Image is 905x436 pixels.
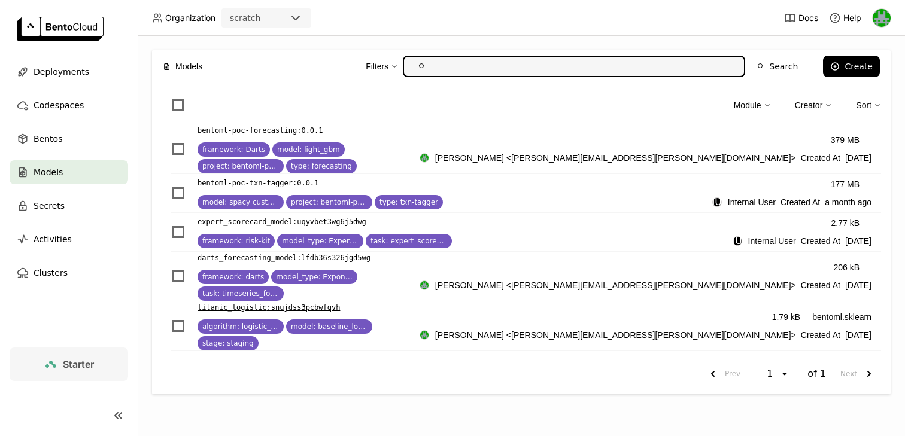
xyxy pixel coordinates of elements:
[812,310,871,324] div: bentoml.sklearn
[198,216,733,228] a: expert_scorecard_model:uqyvbet3wg6j5dwg
[277,145,340,154] span: model: light_gbm
[748,234,796,248] span: Internal User
[750,56,805,77] button: Search
[198,177,712,189] a: bentoml-poc-txn-tagger:0.0.1
[807,368,826,380] span: of 1
[198,124,323,136] p: bentoml-poc-forecasting : 0.0.1
[856,99,871,112] div: Sort
[262,13,263,25] input: Selected scratch.
[420,279,871,292] div: Created At
[202,236,270,246] span: framework: risk-kit
[833,261,860,274] div: 206 kB
[34,266,68,280] span: Clusters
[420,281,429,289] img: Sean Hickey
[230,12,260,24] div: scratch
[202,197,279,207] span: model: spacy custom
[198,301,420,313] a: titanic_logistic:snujdss3pcbwfqvh
[10,127,128,151] a: Bentos
[34,98,84,112] span: Codespaces
[733,234,871,248] div: Created At
[10,194,128,218] a: Secrets
[772,310,800,324] div: 1.79 kB
[17,17,104,41] img: logo
[198,301,340,313] p: titanic_logistic : snujdss3pcbwfqvh
[175,60,202,73] span: Models
[63,358,94,370] span: Starter
[10,347,128,381] a: Starter
[733,236,742,246] div: Internal User
[10,93,128,117] a: Codespaces
[198,252,420,264] a: darts_forecasting_model:lfdb36s326jgd5wg
[165,13,215,23] span: Organization
[713,198,721,206] div: IU
[379,197,438,207] span: type: txn-tagger
[856,93,881,118] div: Sort
[784,12,818,24] a: Docs
[276,272,353,282] span: model_type: ExponentialSmoothing
[34,132,62,146] span: Bentos
[34,165,63,179] span: Models
[162,252,881,301] li: List item
[780,369,789,379] svg: open
[734,93,771,118] div: Module
[10,160,128,184] a: Models
[420,154,429,162] img: Sean Hickey
[873,9,891,27] img: Sean Hickey
[291,161,352,171] span: type: forecasting
[202,145,265,154] span: framework: Darts
[202,339,254,348] span: stage: staging
[34,65,89,79] span: Deployments
[202,272,264,282] span: framework: darts
[282,236,359,246] span: model_type: ExpertScorecard
[162,124,881,174] li: List item
[370,236,447,246] span: task: expert_scorecard
[10,261,128,285] a: Clusters
[845,279,871,292] span: [DATE]
[831,217,860,230] div: 2.77 kB
[162,174,881,213] li: List item
[202,289,279,298] span: task: timeseries_forecasting
[198,252,370,264] p: darts_forecasting_model : lfdb36s326jgd5wg
[728,196,776,209] span: Internal User
[734,99,761,112] div: Module
[763,368,780,380] div: 1
[845,151,871,164] span: [DATE]
[366,60,388,73] div: Filters
[10,60,128,84] a: Deployments
[836,363,881,385] button: next page. current page 1 of 1
[366,54,398,79] div: Filters
[162,301,881,351] li: List item
[198,124,420,136] a: bentoml-poc-forecasting:0.0.1
[435,328,796,342] span: [PERSON_NAME] <[PERSON_NAME][EMAIL_ADDRESS][PERSON_NAME][DOMAIN_NAME]>
[795,93,833,118] div: Creator
[823,56,880,77] button: Create
[733,237,742,245] div: IU
[829,12,861,24] div: Help
[162,213,881,252] li: List item
[845,328,871,342] span: [DATE]
[420,151,871,164] div: Created At
[420,328,871,342] div: Created At
[701,363,745,385] button: previous page. current page 1 of 1
[198,177,318,189] p: bentoml-poc-txn-tagger : 0.0.1
[202,161,279,171] span: project: bentoml-poc-forecasting
[202,322,279,331] span: algorithm: logistic_regression
[712,196,871,209] div: Created At
[291,197,368,207] span: project: bentoml-poc-txn-tagger
[825,196,871,209] span: a month ago
[795,99,823,112] div: Creator
[420,331,429,339] img: Sean Hickey
[291,322,368,331] span: model: baseline_logistic_regression
[798,13,818,23] span: Docs
[10,227,128,251] a: Activities
[831,133,860,147] div: 379 MB
[845,234,871,248] span: [DATE]
[34,199,65,213] span: Secrets
[435,279,796,292] span: [PERSON_NAME] <[PERSON_NAME][EMAIL_ADDRESS][PERSON_NAME][DOMAIN_NAME]>
[712,197,722,207] div: Internal User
